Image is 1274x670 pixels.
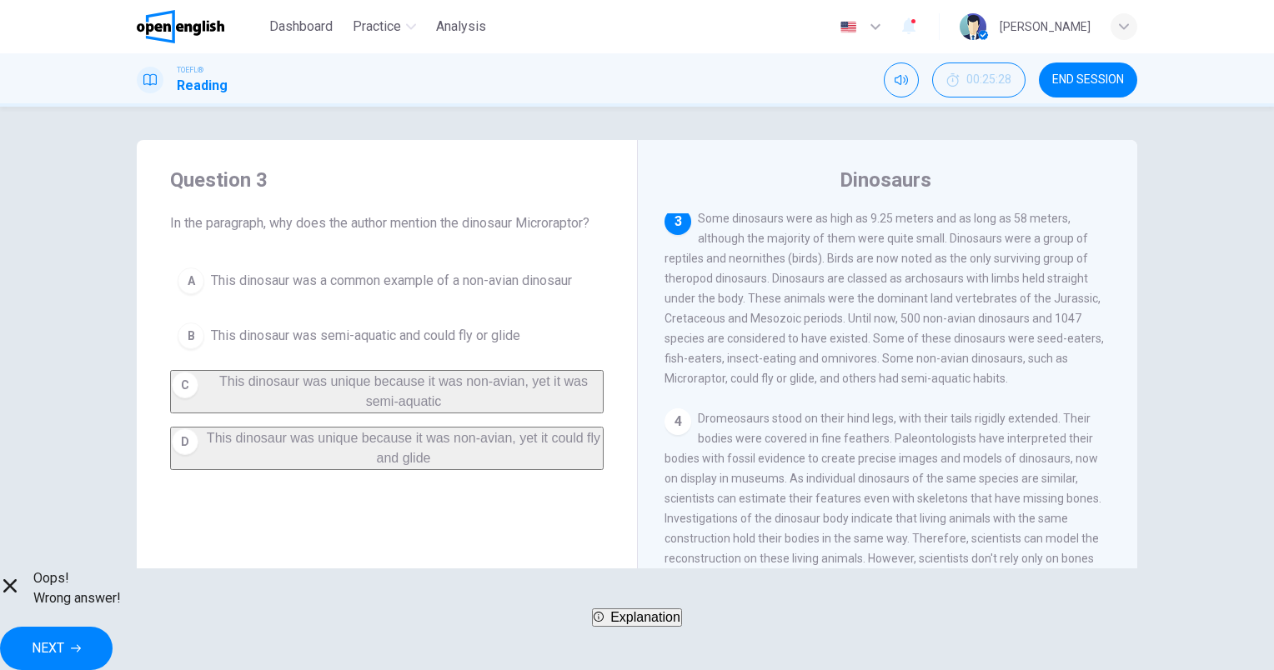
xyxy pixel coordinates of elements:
button: Practice [346,12,423,42]
div: C [172,372,198,398]
div: Hide [932,62,1026,97]
div: D [172,428,198,455]
span: END SESSION [1052,73,1124,87]
button: Explanation [592,608,682,627]
img: en [838,21,859,33]
div: Mute [884,62,919,97]
span: Dromeosaurs stood on their hind legs, with their tails rigidly extended. Their bodies were covere... [665,412,1102,625]
span: NEXT [32,637,64,660]
img: Profile picture [960,13,986,40]
a: OpenEnglish logo [137,10,263,43]
span: Wrong answer! [33,588,121,608]
button: DThis dinosaur was unique because it was non-avian, yet it could fly and glide [170,427,604,470]
button: Dashboard [263,12,339,42]
span: This dinosaur was unique because it was non-avian, yet it was semi-aquatic [219,374,588,408]
span: Oops! [33,568,121,588]
span: Practice [353,17,401,37]
button: CThis dinosaur was unique because it was non-avian, yet it was semi-aquatic [170,370,604,413]
span: Some dinosaurs were as high as 9.25 meters and as long as 58 meters, although the majority of the... [665,212,1104,385]
button: Analysis [429,12,493,42]
span: Analysis [436,17,486,37]
span: TOEFL® [177,64,203,76]
span: 00:25:28 [966,73,1011,87]
img: OpenEnglish logo [137,10,224,43]
h1: Reading [177,76,228,96]
span: This dinosaur was unique because it was non-avian, yet it could fly and glide [207,431,600,465]
div: [PERSON_NAME] [1000,17,1091,37]
span: In the paragraph, why does the author mention the dinosaur Microraptor? [170,213,604,233]
h4: Dinosaurs [840,167,931,193]
span: Explanation [610,610,680,624]
button: END SESSION [1039,62,1137,97]
span: Dashboard [269,17,333,37]
button: 00:25:28 [932,62,1026,97]
h4: Question 3 [170,167,604,193]
div: 4 [665,408,691,435]
div: 3 [665,208,691,235]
